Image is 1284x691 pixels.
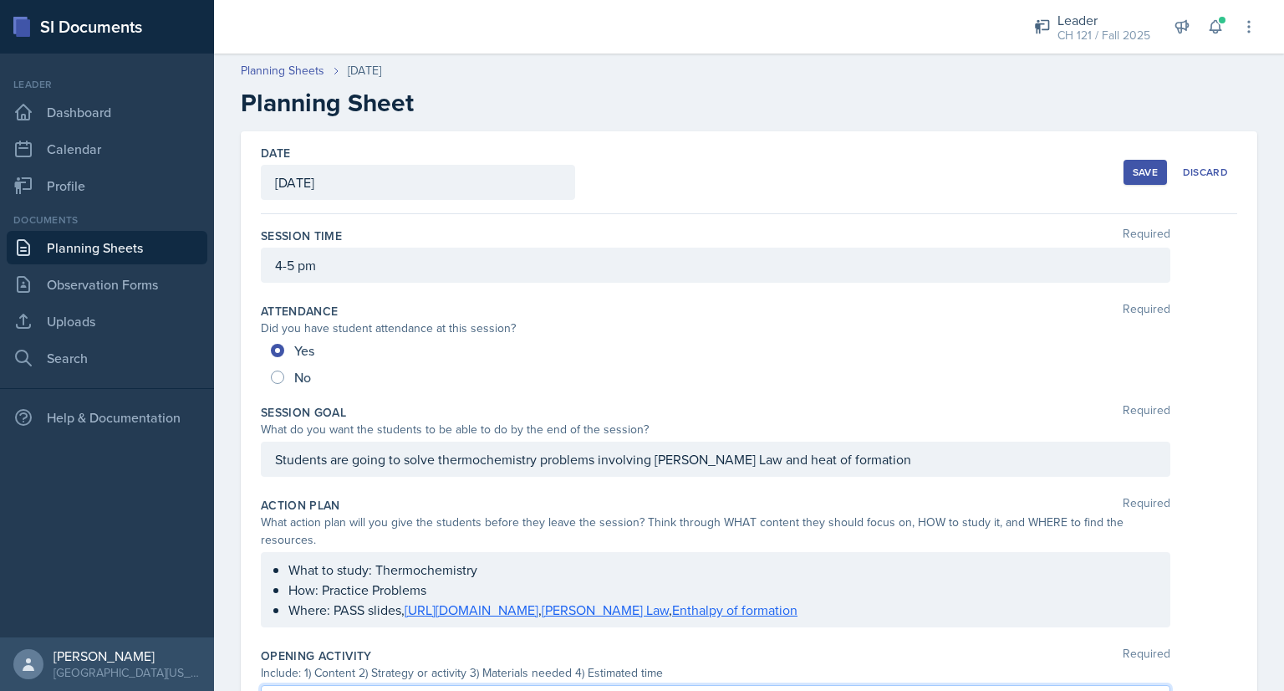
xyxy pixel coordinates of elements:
a: [PERSON_NAME] Law [542,601,669,619]
div: What action plan will you give the students before they leave the session? Think through WHAT con... [261,514,1170,549]
div: Help & Documentation [7,401,207,434]
a: Uploads [7,305,207,338]
span: Required [1123,228,1170,244]
div: What do you want the students to be able to do by the end of the session? [261,421,1170,438]
p: Students are going to solve thermochemistry problems involving [PERSON_NAME] Law and heat of form... [275,449,1156,469]
span: No [294,369,311,386]
span: Required [1123,647,1170,664]
p: 4-5 pm [275,255,1156,275]
div: Leader [1057,10,1150,30]
a: Profile [7,169,207,202]
div: Save [1133,166,1158,179]
div: CH 121 / Fall 2025 [1057,27,1150,44]
span: Required [1123,497,1170,514]
div: [DATE] [348,62,381,79]
span: Required [1123,404,1170,421]
label: Opening Activity [261,647,372,664]
div: [PERSON_NAME] [53,647,201,664]
label: Date [261,145,290,161]
p: What to study: Thermochemistry [288,560,1156,580]
div: Discard [1183,166,1228,179]
div: [GEOGRAPHIC_DATA][US_STATE] in [GEOGRAPHIC_DATA] [53,664,201,681]
a: Planning Sheets [241,62,324,79]
label: Session Time [261,228,342,244]
div: Include: 1) Content 2) Strategy or activity 3) Materials needed 4) Estimated time [261,664,1170,682]
div: Leader [7,77,207,92]
p: How: Practice Problems [288,580,1156,600]
a: Observation Forms [7,268,207,301]
button: Save [1123,160,1167,185]
label: Attendance [261,303,339,320]
div: Documents [7,212,207,228]
a: [URL][DOMAIN_NAME] [405,601,538,619]
h2: Planning Sheet [241,88,1257,118]
span: Required [1123,303,1170,320]
a: Planning Sheets [7,231,207,264]
div: Did you have student attendance at this session? [261,320,1170,337]
span: Yes [294,342,314,359]
a: Search [7,341,207,375]
p: Where: PASS slides, , , [288,600,1156,620]
label: Session Goal [261,404,346,421]
a: Calendar [7,132,207,166]
a: Dashboard [7,95,207,129]
button: Discard [1174,160,1237,185]
label: Action Plan [261,497,340,514]
a: Enthalpy of formation [672,601,797,619]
